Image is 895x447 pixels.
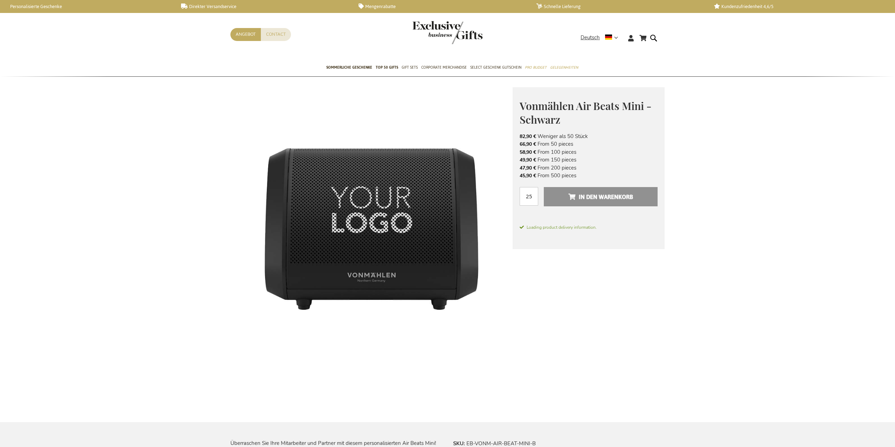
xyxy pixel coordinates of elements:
[520,148,658,156] li: From 100 pieces
[322,373,353,407] a: Vonmahlen Air Beats Mini
[421,64,467,71] span: Corporate Merchandise
[550,59,578,77] a: Gelegenheiten
[520,224,658,231] span: Loading product delivery information.
[520,140,658,148] li: From 50 pieces
[520,172,658,179] li: From 500 pieces
[520,157,536,163] span: 49,90 €
[520,156,658,164] li: From 150 pieces
[525,64,547,71] span: Pro Budget
[520,133,536,140] span: 82,90 €
[376,59,398,77] a: TOP 50 Gifts
[412,21,447,44] a: store logo
[421,59,467,77] a: Corporate Merchandise
[412,21,483,44] img: Exclusive Business gifts logo
[520,132,658,140] li: Weniger als 50 Stück
[550,64,578,71] span: Gelegenheiten
[392,373,423,407] a: Vonmahlen Air Beats Mini
[287,373,318,407] a: Vonmahlen Air Beats Mini
[230,28,261,41] a: Angebot
[402,59,418,77] a: Gift Sets
[357,373,388,407] a: Vonmahlen Air Beats Mini
[376,64,398,71] span: TOP 50 Gifts
[520,149,536,156] span: 58,90 €
[520,172,536,179] span: 45,90 €
[714,4,880,9] a: Kundenzufriedenheit 4,6/5
[520,165,536,171] span: 47,90 €
[181,4,347,9] a: Direkter Versandservice
[261,28,291,41] a: Contact
[525,59,547,77] a: Pro Budget
[581,34,600,42] span: Deutsch
[520,187,538,206] input: Menge
[359,4,525,9] a: Mengenrabatte
[520,164,658,172] li: From 200 pieces
[470,59,521,77] a: Select Geschenk Gutschein
[230,87,513,370] img: Vonmahlen Air Beats Mini
[326,59,372,77] a: Sommerliche geschenke
[520,99,652,126] span: Vonmählen Air Beats Mini - Schwarz
[4,4,170,9] a: Personalisierte Geschenke
[326,64,372,71] span: Sommerliche geschenke
[470,64,521,71] span: Select Geschenk Gutschein
[520,141,536,147] span: 66,90 €
[402,64,418,71] span: Gift Sets
[427,373,458,407] a: Vonmahlen mini beats
[462,373,493,407] a: Vonmahlen Air Beats Mini
[536,4,703,9] a: Schnelle Lieferung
